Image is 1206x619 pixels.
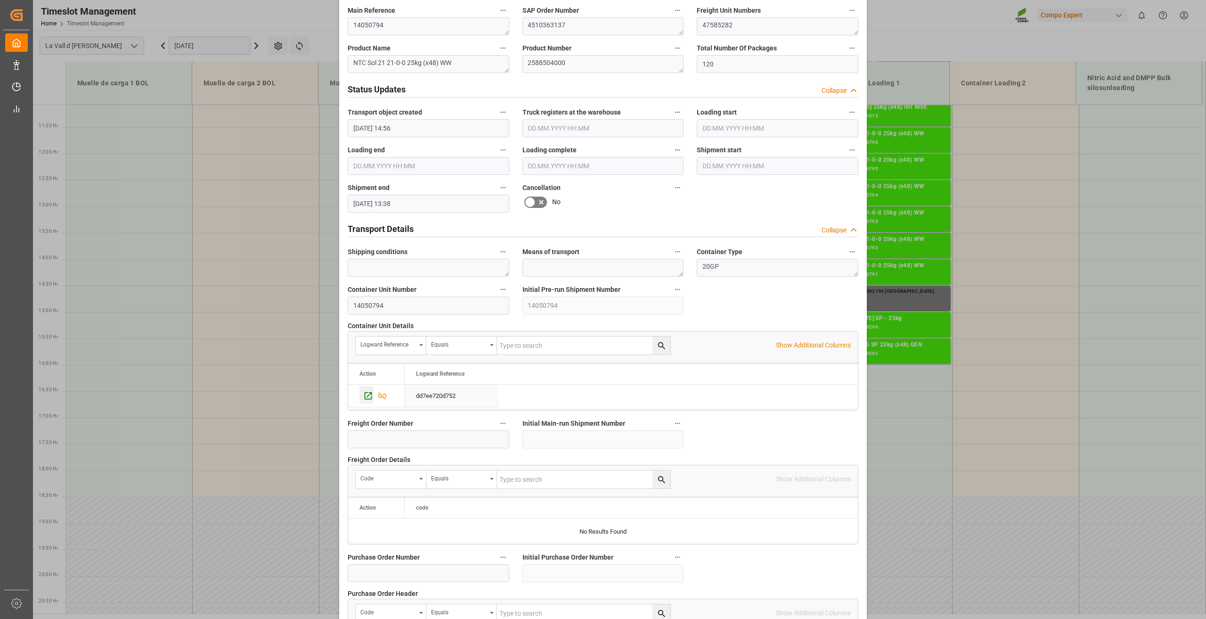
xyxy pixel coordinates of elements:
[348,455,410,465] span: Freight Order Details
[697,107,737,117] span: Loading start
[522,247,579,257] span: Means of transport
[671,144,684,156] button: Loading complete
[497,182,509,194] button: Shipment end
[348,183,390,193] span: Shipment end
[697,259,858,277] textarea: 20GP
[522,6,579,16] span: SAP Order Number
[348,83,406,96] h2: Status Updates
[522,107,621,117] span: Truck registers at the warehouse
[522,157,684,175] input: DD.MM.YYYY HH:MM
[652,470,670,488] button: search button
[497,417,509,429] button: Freight Order Number
[348,223,414,235] h2: Transport Details
[552,197,561,207] span: No
[522,183,561,193] span: Cancellation
[497,42,509,54] button: Product Name
[846,106,858,118] button: Loading start
[348,553,420,562] span: Purchase Order Number
[497,144,509,156] button: Loading end
[522,17,684,35] textarea: 4510363137
[360,472,416,483] div: code
[348,589,418,599] span: Purchase Order Header
[405,385,499,407] div: dd7ee720d752
[348,321,414,331] span: Container Unit Details
[671,551,684,563] button: Initial Purchase Order Number
[846,42,858,54] button: Total Number Of Packages
[522,145,577,155] span: Loading complete
[822,225,847,235] div: Collapse
[652,337,670,355] button: search button
[348,285,416,295] span: Container Unit Number
[697,119,858,137] input: DD.MM.YYYY HH:MM
[697,145,742,155] span: Shipment start
[671,42,684,54] button: Product Number
[697,43,777,53] span: Total Number Of Packages
[431,338,487,349] div: Equals
[348,247,407,257] span: Shipping conditions
[522,419,625,429] span: Initial Main-run Shipment Number
[497,337,670,355] input: Type to search
[846,4,858,17] button: Freight Unit Numbers
[360,338,416,349] div: Logward Reference
[671,4,684,17] button: SAP Order Number
[348,119,509,137] input: DD.MM.YYYY HH:MM
[348,43,391,53] span: Product Name
[348,419,413,429] span: Freight Order Number
[416,504,428,511] span: code
[671,417,684,429] button: Initial Main-run Shipment Number
[426,470,497,488] button: open menu
[497,283,509,296] button: Container Unit Number
[846,246,858,258] button: Container Type
[497,4,509,17] button: Main Reference
[348,17,509,35] textarea: 14050794
[359,371,376,377] div: Action
[671,246,684,258] button: Means of transport
[348,6,395,16] span: Main Reference
[697,6,761,16] span: Freight Unit Numbers
[431,606,487,617] div: Equals
[348,145,385,155] span: Loading end
[497,106,509,118] button: Transport object created
[497,246,509,258] button: Shipping conditions
[356,337,426,355] button: open menu
[405,385,499,407] div: Press SPACE to select this row.
[348,385,405,407] div: Press SPACE to select this row.
[671,106,684,118] button: Truck registers at the warehouse
[348,157,509,175] input: DD.MM.YYYY HH:MM
[697,17,858,35] textarea: 47585282
[522,119,684,137] input: DD.MM.YYYY HH:MM
[348,55,509,73] textarea: NTC Sol 21 21-0-0 25kg (x48) WW
[497,470,670,488] input: Type to search
[497,551,509,563] button: Purchase Order Number
[776,340,851,350] p: Show Additional Columns
[416,371,464,377] span: Logward Reference
[671,182,684,194] button: Cancellation
[522,553,613,562] span: Initial Purchase Order Number
[348,107,422,117] span: Transport object created
[431,472,487,483] div: Equals
[822,86,847,96] div: Collapse
[697,247,742,257] span: Container Type
[697,157,858,175] input: DD.MM.YYYY HH:MM
[348,195,509,213] input: DD.MM.YYYY HH:MM
[360,606,416,617] div: code
[359,504,376,511] div: Action
[522,285,620,295] span: Initial Pre-run Shipment Number
[522,43,571,53] span: Product Number
[846,144,858,156] button: Shipment start
[671,283,684,296] button: Initial Pre-run Shipment Number
[426,337,497,355] button: open menu
[522,55,684,73] textarea: 2588504000
[356,470,426,488] button: open menu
